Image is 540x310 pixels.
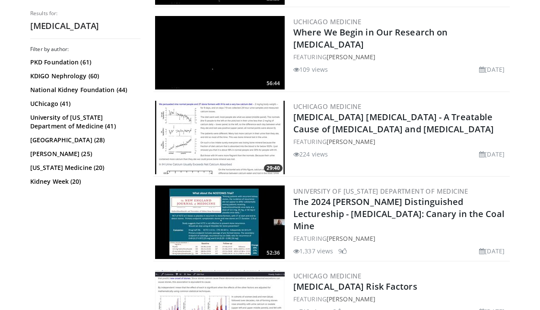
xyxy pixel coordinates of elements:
a: 29:40 [155,101,285,174]
a: National Kidney Foundation (44) [30,86,138,94]
a: [PERSON_NAME] [327,53,375,61]
a: 52:36 [155,185,285,259]
a: [US_STATE] Medicine (20) [30,163,138,172]
a: [MEDICAL_DATA] [MEDICAL_DATA] - A Treatable Cause of [MEDICAL_DATA] and [MEDICAL_DATA] [293,111,494,135]
li: [DATE] [479,65,505,74]
a: PKD Foundation (61) [30,58,138,67]
a: UChicago Medicine [293,102,362,111]
img: 26664ee0-764b-455c-ba3d-b7d85a64af21.300x170_q85_crop-smart_upscale.jpg [155,101,285,174]
div: FEATURING [293,294,508,304]
span: 56:44 [264,80,283,87]
a: KDIGO Nephrology (60) [30,72,138,80]
a: The 2024 [PERSON_NAME] Distinguished Lectureship - [MEDICAL_DATA]: Canary in the Coal Mine [293,196,505,232]
li: 224 views [293,150,328,159]
a: University of [US_STATE] Department of Medicine [293,187,468,195]
a: [PERSON_NAME] [327,234,375,243]
h3: Filter by author: [30,46,140,53]
div: FEATURING [293,52,508,61]
p: Results for: [30,10,140,17]
a: [PERSON_NAME] [327,295,375,303]
li: [DATE] [479,246,505,256]
li: 1,337 views [293,246,333,256]
a: 56:44 [155,16,285,89]
a: University of [US_STATE] Department of Medicine (41) [30,113,138,131]
div: FEATURING [293,137,508,146]
a: UChicago Medicine [293,272,362,280]
h2: [MEDICAL_DATA] [30,20,140,32]
span: 29:40 [264,164,283,172]
a: UChicago (41) [30,99,138,108]
div: FEATURING [293,234,508,243]
a: UChicago Medicine [293,17,362,26]
a: [PERSON_NAME] (25) [30,150,138,158]
li: [DATE] [479,150,505,159]
img: 604dadb8-612c-4522-b0b6-9416fcfc0214.300x170_q85_crop-smart_upscale.jpg [155,185,285,259]
a: Where We Begin in Our Research on [MEDICAL_DATA] [293,26,448,50]
a: [MEDICAL_DATA] Risk Factors [293,281,417,292]
a: [PERSON_NAME] [327,137,375,146]
img: 3c69a05b-b1a9-4437-a4f9-af2c9eb14ffa.300x170_q85_crop-smart_upscale.jpg [155,16,285,89]
a: [GEOGRAPHIC_DATA] (28) [30,136,138,144]
span: 52:36 [264,249,283,257]
li: 109 views [293,65,328,74]
li: 9 [338,246,347,256]
a: Kidney Week (20) [30,177,138,186]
